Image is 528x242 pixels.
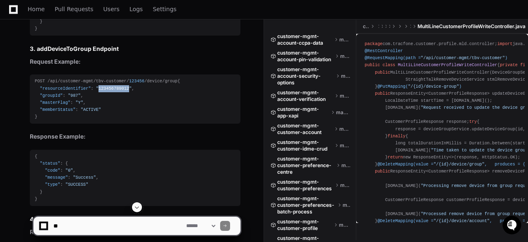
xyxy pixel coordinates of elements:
span: "memberStatus" [40,107,75,112]
span: customer-mgmt-customer-account [277,122,333,136]
span: { [35,154,37,159]
span: master [340,93,350,99]
span: master [340,53,350,60]
span: @PutMapping( ) [377,84,461,89]
span: customer-mgmt-account-security-options [277,66,334,86]
span: package [365,41,382,46]
span: } [35,26,37,31]
span: "groupId" [40,93,62,98]
span: } [35,196,37,201]
span: Settings [153,7,176,12]
span: : [68,175,70,180]
span: public [375,169,390,174]
button: Start new chat [141,64,151,74]
span: master [340,142,350,149]
span: "message" [45,175,68,180]
span: public [365,62,380,67]
a: Powered byPylon [58,86,100,93]
span: Pull Requests [55,7,93,12]
span: customer-mgmt-account-verification [277,89,333,103]
div: Welcome [8,33,151,46]
div: We're offline, we'll be back soon [28,70,108,77]
strong: Request Example: [30,58,81,65]
span: @RequestMapping(path = ) [365,55,507,60]
div: Start new chat [28,62,136,70]
span: customer-mgmt-customer-idme-crud [277,139,333,152]
span: 123456 [129,79,144,84]
span: : [60,168,63,173]
h3: 3. addDeviceToGroup Endpoint [30,45,240,53]
span: customer-mgmt-account-pin-validation [277,50,334,63]
span: public [375,70,390,75]
span: master [341,162,350,169]
span: try [469,119,477,124]
iframe: Open customer support [502,215,524,237]
span: "Y" [76,100,83,105]
span: : [60,182,63,187]
span: master [343,202,350,208]
img: 1736555170064-99ba0984-63c1-480f-8ee9-699278ef63ed [8,62,23,77]
span: master [339,36,350,43]
span: "type" [45,182,60,187]
span: , [81,93,83,98]
span: customer-mgmt-app-xapi [277,106,329,119]
span: "987" [68,93,81,98]
span: customer-mgmt-account-ccpa-data [277,33,333,46]
span: "resourceIdentifier" [40,86,91,91]
span: return [388,155,403,160]
span: "123456789012" [96,86,132,91]
span: "ACTIVE" [81,107,101,112]
span: Logs [130,7,143,12]
span: @RestController [365,48,403,53]
span: : [70,100,73,105]
span: Users [103,7,120,12]
strong: Response Example: [30,133,86,140]
span: } [40,19,42,24]
span: class [382,62,395,67]
span: "0" [65,168,73,173]
span: MultiLineCustomerProfileWriteController [398,62,497,67]
span: { [65,161,68,166]
span: master [341,73,350,79]
img: PlayerZero [8,8,25,25]
span: "masterFlag" [40,100,70,105]
span: "code" [45,168,60,173]
span: finally [388,134,406,139]
div: POST /api/customer-mgmt/tbv-customer/ /device/group [35,78,235,120]
span: customer-mgmt-customer-preferences [277,179,334,192]
span: Home [28,7,45,12]
span: "SUCCESS" [65,182,88,187]
span: , [83,100,86,105]
span: : [63,93,65,98]
span: , [132,86,134,91]
span: "/{id}/device/group" [434,162,485,167]
span: } [40,189,42,194]
span: master [336,109,350,116]
span: , [96,175,98,180]
span: customer-mgmt-customer-preferences-batch-process [277,195,336,215]
span: { [178,79,180,84]
span: "Success" [73,175,96,180]
span: : [91,86,94,91]
span: "/{id}/device-group" [408,84,459,89]
span: : [60,161,63,166]
span: Pylon [82,87,100,93]
span: , [73,168,75,173]
span: "/api/customer-mgmt/tbv-customer" [421,55,505,60]
span: public [375,91,390,96]
span: private [500,62,518,67]
span: import [497,41,513,46]
span: master [339,126,350,132]
span: } [35,114,37,119]
span: MultiLineCustomerProfileWriteController.java [418,23,526,30]
span: customer-profile-tbv [363,23,369,30]
span: : [76,107,78,112]
span: master [340,182,350,189]
span: customer-mgmt-customer-preference-centre [277,156,335,175]
span: "status" [40,161,60,166]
